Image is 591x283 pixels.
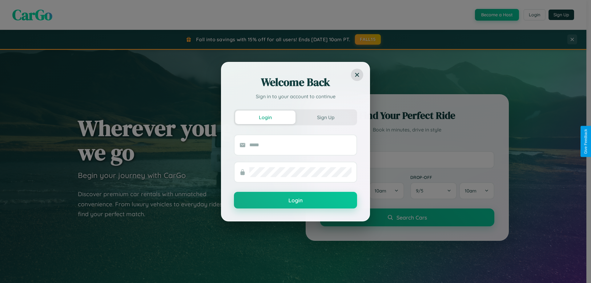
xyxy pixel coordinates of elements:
[234,192,357,208] button: Login
[234,93,357,100] p: Sign in to your account to continue
[584,129,588,154] div: Give Feedback
[234,75,357,90] h2: Welcome Back
[295,111,356,124] button: Sign Up
[235,111,295,124] button: Login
